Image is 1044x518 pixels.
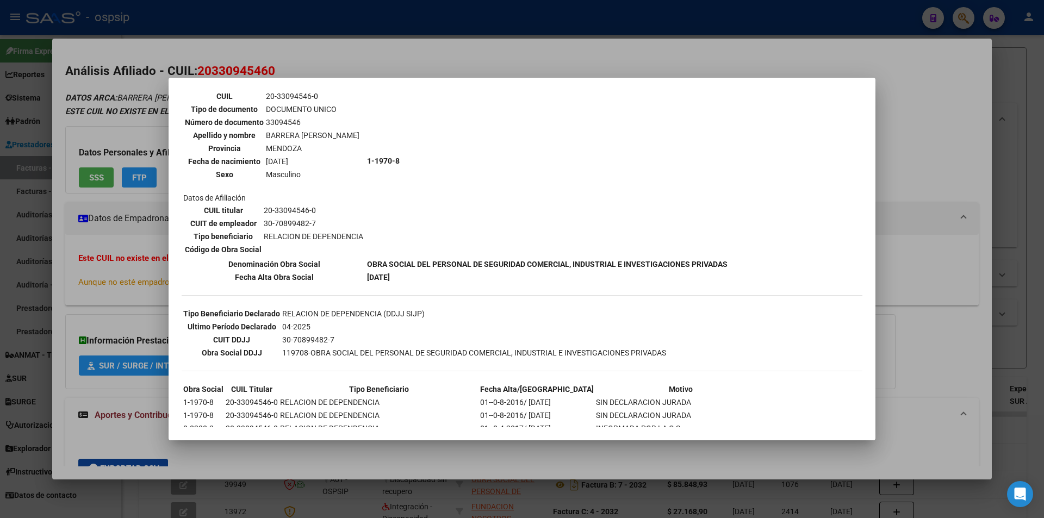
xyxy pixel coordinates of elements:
td: INFORMADA POR LA O.S. [595,422,766,434]
th: Ultimo Período Declarado [183,321,281,333]
th: Provincia [184,142,264,154]
td: Masculino [265,168,360,180]
td: SIN DECLARACION JURADA [595,409,766,421]
td: 0-0230-3 [183,422,224,434]
b: 1-1970-8 [367,157,400,165]
td: 20-33094546-0 [263,204,364,216]
td: 20-33094546-0 [265,90,360,102]
th: Tipo beneficiario [184,230,262,242]
b: OBRA SOCIAL DEL PERSONAL DE SEGURIDAD COMERCIAL, INDUSTRIAL E INVESTIGACIONES PRIVADAS [367,260,728,269]
th: Fecha Alta Obra Social [183,271,365,283]
td: 1-1970-8 [183,396,224,408]
td: 33094546 [265,116,360,128]
th: CUIL Titular [225,383,278,395]
td: Datos personales Datos de Afiliación [183,65,365,257]
td: DOCUMENTO UNICO [265,103,360,115]
th: Apellido y nombre [184,129,264,141]
th: Tipo Beneficiario [279,383,478,395]
td: RELACION DE DEPENDENCIA [279,409,478,421]
th: Sexo [184,168,264,180]
td: BARRERA [PERSON_NAME] [265,129,360,141]
th: Motivo [595,383,766,395]
td: 119708-OBRA SOCIAL DEL PERSONAL DE SEGURIDAD COMERCIAL, INDUSTRIAL E INVESTIGACIONES PRIVADAS [282,347,667,359]
td: 30-70899482-7 [282,334,667,346]
th: Número de documento [184,116,264,128]
td: 20-33094546-0 [225,396,278,408]
b: [DATE] [367,273,390,282]
th: Fecha de nacimiento [184,155,264,167]
td: 04-2025 [282,321,667,333]
th: CUIL titular [184,204,262,216]
div: Open Intercom Messenger [1007,481,1033,507]
td: RELACION DE DEPENDENCIA (DDJJ SIJP) [282,308,667,320]
th: CUIT de empleador [184,217,262,229]
td: 01--0-8-2016/ [DATE] [480,396,594,408]
td: 01--0-4-2017/ [DATE] [480,422,594,434]
th: Obra Social [183,383,224,395]
td: RELACION DE DEPENDENCIA [263,230,364,242]
td: 20-33094546-0 [225,409,278,421]
th: Obra Social DDJJ [183,347,281,359]
td: SIN DECLARACION JURADA [595,396,766,408]
td: 1-1970-8 [183,409,224,421]
td: 30-70899482-7 [263,217,364,229]
th: CUIT DDJJ [183,334,281,346]
td: RELACION DE DEPENDENCIA [279,396,478,408]
td: 01--0-8-2016/ [DATE] [480,409,594,421]
th: Código de Obra Social [184,244,262,255]
td: 20-33094546-0 [225,422,278,434]
th: Tipo de documento [184,103,264,115]
td: RELACION DE DEPENDENCIA [279,422,478,434]
th: Fecha Alta/[GEOGRAPHIC_DATA] [480,383,594,395]
td: MENDOZA [265,142,360,154]
th: CUIL [184,90,264,102]
th: Denominación Obra Social [183,258,365,270]
td: [DATE] [265,155,360,167]
th: Tipo Beneficiario Declarado [183,308,281,320]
